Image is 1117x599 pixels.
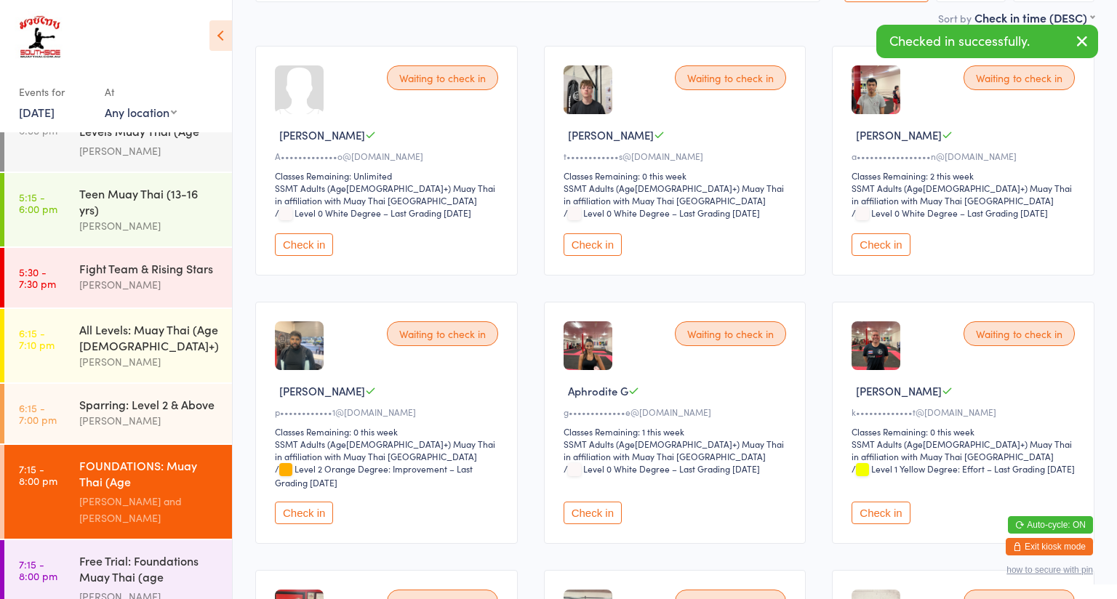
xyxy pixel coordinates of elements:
[568,127,654,142] span: [PERSON_NAME]
[19,191,57,214] time: 5:15 - 6:00 pm
[564,502,622,524] button: Check in
[564,169,791,182] div: Classes Remaining: 0 this week
[852,502,910,524] button: Check in
[19,113,57,136] time: 5:15 - 6:00 pm
[568,383,628,398] span: Aphrodite G
[564,150,791,162] div: t••••••••••••s@[DOMAIN_NAME]
[79,493,220,526] div: [PERSON_NAME] and [PERSON_NAME]
[938,11,972,25] label: Sort by
[275,150,503,162] div: A•••••••••••••o@[DOMAIN_NAME]
[4,95,232,172] a: 5:15 -6:00 pmSPARRING DRILLS: All Levels Muay Thai (Age [DEMOGRAPHIC_DATA]+)[PERSON_NAME]
[79,412,220,429] div: [PERSON_NAME]
[15,11,65,65] img: Southside Muay Thai & Fitness
[852,182,1079,206] div: SSMT Adults (Age[DEMOGRAPHIC_DATA]+) Muay Thai in affiliation with Muay Thai [GEOGRAPHIC_DATA]
[852,206,1048,219] span: / Level 0 White Degree – Last Grading [DATE]
[19,463,57,486] time: 7:15 - 8:00 pm
[964,65,1075,90] div: Waiting to check in
[105,80,177,104] div: At
[79,552,220,588] div: Free Trial: Foundations Muay Thai (age [DEMOGRAPHIC_DATA]+ years)
[275,169,503,182] div: Classes Remaining: Unlimited
[974,9,1094,25] div: Check in time (DESC)
[275,502,333,524] button: Check in
[675,65,786,90] div: Waiting to check in
[564,321,612,370] img: image1738834674.png
[564,425,791,438] div: Classes Remaining: 1 this week
[387,321,498,346] div: Waiting to check in
[79,142,220,159] div: [PERSON_NAME]
[79,217,220,234] div: [PERSON_NAME]
[852,169,1079,182] div: Classes Remaining: 2 this week
[275,321,324,370] img: image1729154545.png
[19,558,57,582] time: 7:15 - 8:00 pm
[4,248,232,307] a: 5:30 -7:30 pmFight Team & Rising Stars[PERSON_NAME]
[19,327,55,350] time: 6:15 - 7:10 pm
[275,206,471,219] span: / Level 0 White Degree – Last Grading [DATE]
[876,25,1098,58] div: Checked in successfully.
[79,276,220,293] div: [PERSON_NAME]
[856,383,942,398] span: [PERSON_NAME]
[275,425,503,438] div: Classes Remaining: 0 this week
[852,233,910,256] button: Check in
[852,406,1079,418] div: k•••••••••••••t@[DOMAIN_NAME]
[279,127,365,142] span: [PERSON_NAME]
[852,321,900,370] img: image1740469440.png
[564,406,791,418] div: g•••••••••••••e@[DOMAIN_NAME]
[275,233,333,256] button: Check in
[564,206,760,219] span: / Level 0 White Degree – Last Grading [DATE]
[19,266,56,289] time: 5:30 - 7:30 pm
[275,406,503,418] div: p••••••••••••1@[DOMAIN_NAME]
[564,462,760,475] span: / Level 0 White Degree – Last Grading [DATE]
[105,104,177,120] div: Any location
[79,321,220,353] div: All Levels: Muay Thai (Age [DEMOGRAPHIC_DATA]+)
[852,462,1075,475] span: / Level 1 Yellow Degree: Effort – Last Grading [DATE]
[1006,538,1093,555] button: Exit kiosk mode
[4,445,232,539] a: 7:15 -8:00 pmFOUNDATIONS: Muay Thai (Age [DEMOGRAPHIC_DATA]+)[PERSON_NAME] and [PERSON_NAME]
[1008,516,1093,534] button: Auto-cycle: ON
[852,150,1079,162] div: a•••••••••••••••••n@[DOMAIN_NAME]
[19,104,55,120] a: [DATE]
[19,80,90,104] div: Events for
[4,173,232,246] a: 5:15 -6:00 pmTeen Muay Thai (13-16 yrs)[PERSON_NAME]
[387,65,498,90] div: Waiting to check in
[564,438,791,462] div: SSMT Adults (Age[DEMOGRAPHIC_DATA]+) Muay Thai in affiliation with Muay Thai [GEOGRAPHIC_DATA]
[79,457,220,493] div: FOUNDATIONS: Muay Thai (Age [DEMOGRAPHIC_DATA]+)
[79,353,220,370] div: [PERSON_NAME]
[279,383,365,398] span: [PERSON_NAME]
[79,396,220,412] div: Sparring: Level 2 & Above
[275,182,503,206] div: SSMT Adults (Age[DEMOGRAPHIC_DATA]+) Muay Thai in affiliation with Muay Thai [GEOGRAPHIC_DATA]
[852,65,900,114] img: image1747734101.png
[564,233,622,256] button: Check in
[856,127,942,142] span: [PERSON_NAME]
[675,321,786,346] div: Waiting to check in
[275,438,503,462] div: SSMT Adults (Age[DEMOGRAPHIC_DATA]+) Muay Thai in affiliation with Muay Thai [GEOGRAPHIC_DATA]
[852,438,1079,462] div: SSMT Adults (Age[DEMOGRAPHIC_DATA]+) Muay Thai in affiliation with Muay Thai [GEOGRAPHIC_DATA]
[4,309,232,382] a: 6:15 -7:10 pmAll Levels: Muay Thai (Age [DEMOGRAPHIC_DATA]+)[PERSON_NAME]
[19,402,57,425] time: 6:15 - 7:00 pm
[79,185,220,217] div: Teen Muay Thai (13-16 yrs)
[564,65,612,114] img: image1752572526.png
[79,260,220,276] div: Fight Team & Rising Stars
[964,321,1075,346] div: Waiting to check in
[564,182,791,206] div: SSMT Adults (Age[DEMOGRAPHIC_DATA]+) Muay Thai in affiliation with Muay Thai [GEOGRAPHIC_DATA]
[1006,565,1093,575] button: how to secure with pin
[852,425,1079,438] div: Classes Remaining: 0 this week
[4,384,232,443] a: 6:15 -7:00 pmSparring: Level 2 & Above[PERSON_NAME]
